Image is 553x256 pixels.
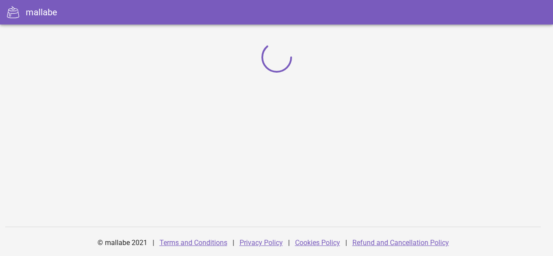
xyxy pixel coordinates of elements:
[295,238,340,247] a: Cookies Policy
[160,238,227,247] a: Terms and Conditions
[92,232,153,253] div: © mallabe 2021
[233,232,234,253] div: |
[26,6,57,19] div: mallabe
[240,238,283,247] a: Privacy Policy
[345,232,347,253] div: |
[288,232,290,253] div: |
[153,232,154,253] div: |
[352,238,449,247] a: Refund and Cancellation Policy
